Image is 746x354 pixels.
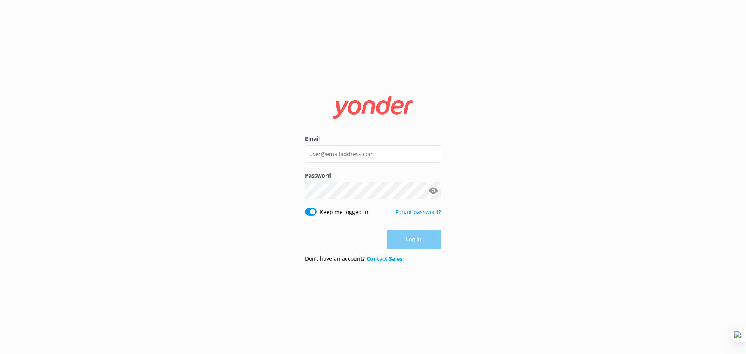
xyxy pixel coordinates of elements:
[305,145,441,163] input: user@emailaddress.com
[305,255,403,263] p: Don’t have an account?
[425,183,441,199] button: Show password
[320,208,368,216] label: Keep me logged in
[396,208,441,216] a: Forgot password?
[305,134,441,143] label: Email
[366,255,403,262] a: Contact Sales
[305,171,441,180] label: Password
